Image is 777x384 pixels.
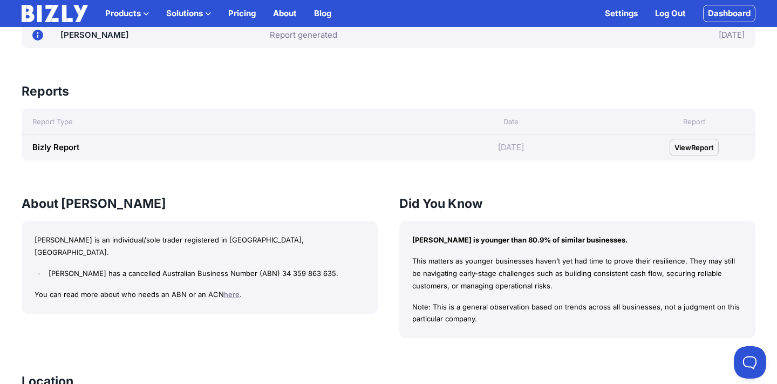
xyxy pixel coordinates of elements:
span: View [674,142,691,153]
p: [PERSON_NAME] is younger than 80.9% of similar businesses. [412,234,742,246]
a: View Report [670,139,719,156]
a: Settings [605,7,638,20]
div: [DATE] [626,26,745,44]
iframe: Toggle Customer Support [734,346,766,379]
p: [PERSON_NAME] is an individual/sole trader registered in [GEOGRAPHIC_DATA], [GEOGRAPHIC_DATA]. [35,234,365,259]
li: [PERSON_NAME] has a cancelled Australian Business Number (ABN) 34 359 863 635. [46,267,365,280]
div: Date [388,116,633,127]
button: Solutions [166,7,211,20]
a: About [273,7,297,20]
div: Report [633,116,755,127]
p: You can read more about who needs an ABN or an ACN . [35,288,365,301]
span: Report [691,142,714,153]
a: Dashboard [703,5,755,22]
h3: Did You Know [399,195,755,212]
a: Blog [314,7,331,20]
a: Report generated [270,29,337,42]
div: Report Type [22,116,388,127]
button: Products [105,7,149,20]
a: Pricing [228,7,256,20]
p: Note: This is a general observation based on trends across all businesses, not a judgment on this... [412,301,742,326]
p: This matters as younger businesses haven’t yet had time to prove their resilience. They may still... [412,255,742,292]
a: Bizly Report [32,142,79,152]
a: [PERSON_NAME] [60,30,129,40]
a: Log Out [655,7,686,20]
h3: About [PERSON_NAME] [22,195,378,212]
a: here [224,290,240,299]
h3: Reports [22,83,69,100]
div: [DATE] [388,141,633,154]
